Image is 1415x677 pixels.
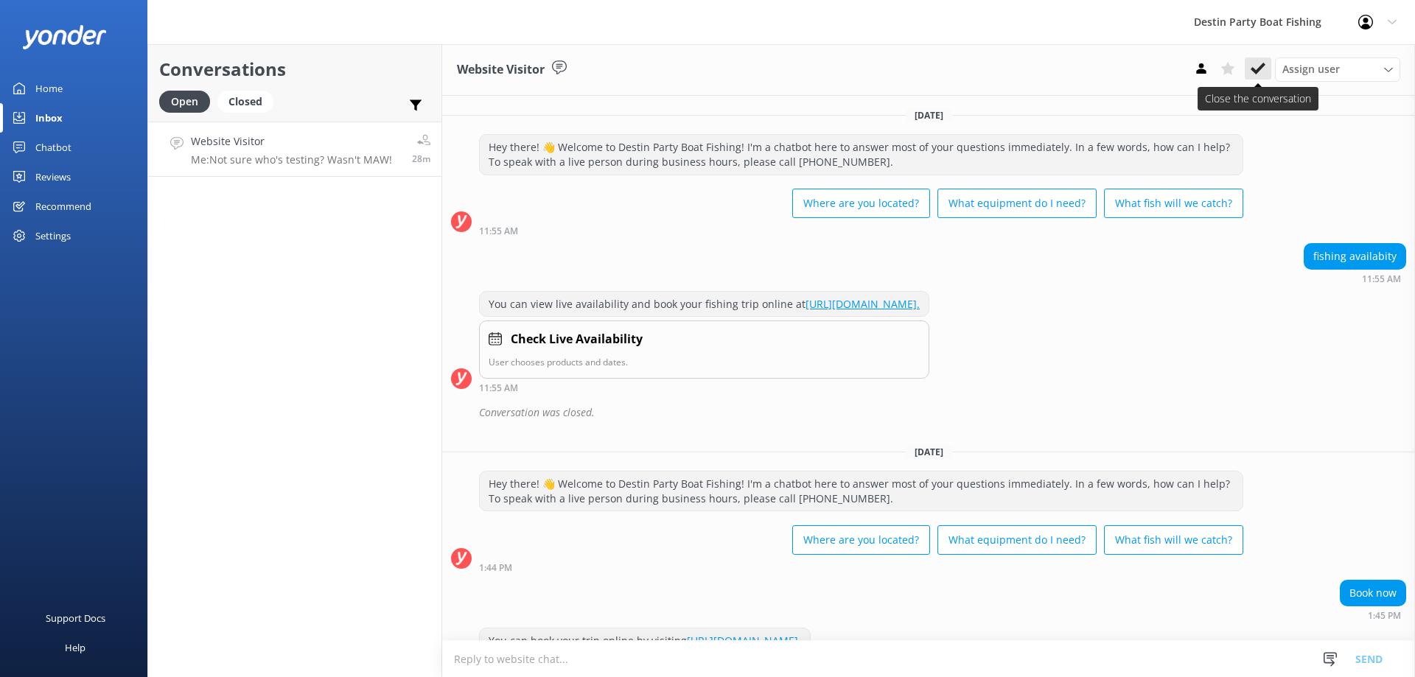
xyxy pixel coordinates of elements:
[511,330,643,349] h4: Check Live Availability
[1340,610,1406,620] div: Aug 15 2025 01:45pm (UTC -05:00) America/Cancun
[479,227,518,236] strong: 11:55 AM
[480,628,810,653] div: You can book your trip online by visiting
[191,153,392,166] p: Me: Not sure who's testing? Wasn't MAW!
[937,525,1097,555] button: What equipment do I need?
[489,355,920,369] p: User chooses products and dates.
[148,122,441,177] a: Website VisitorMe:Not sure who's testing? Wasn't MAW!28m
[479,382,929,393] div: Jun 27 2025 11:55am (UTC -05:00) America/Cancun
[191,133,392,150] h4: Website Visitor
[65,633,85,662] div: Help
[35,133,71,162] div: Chatbot
[687,634,801,648] a: [URL][DOMAIN_NAME].
[22,25,107,49] img: yonder-white-logo.png
[35,192,91,221] div: Recommend
[792,525,930,555] button: Where are you located?
[451,400,1406,425] div: 2025-06-27T21:52:59.257
[806,297,920,311] a: [URL][DOMAIN_NAME].
[1275,57,1400,81] div: Assign User
[35,74,63,103] div: Home
[35,103,63,133] div: Inbox
[217,93,281,109] a: Closed
[792,189,930,218] button: Where are you located?
[906,446,952,458] span: [DATE]
[35,221,71,250] div: Settings
[1104,525,1243,555] button: What fish will we catch?
[457,60,545,80] h3: Website Visitor
[412,152,430,165] span: Aug 26 2025 02:33pm (UTC -05:00) America/Cancun
[1304,244,1405,269] div: fishing availabity
[937,189,1097,218] button: What equipment do I need?
[35,162,71,192] div: Reviews
[159,93,217,109] a: Open
[1362,275,1401,284] strong: 11:55 AM
[479,400,1406,425] div: Conversation was closed.
[479,225,1243,236] div: Jun 27 2025 11:55am (UTC -05:00) America/Cancun
[1104,189,1243,218] button: What fish will we catch?
[479,562,1243,572] div: Aug 15 2025 01:44pm (UTC -05:00) America/Cancun
[159,91,210,113] div: Open
[480,471,1243,511] div: Hey there! 👋 Welcome to Destin Party Boat Fishing! I'm a chatbot here to answer most of your ques...
[480,135,1243,174] div: Hey there! 👋 Welcome to Destin Party Boat Fishing! I'm a chatbot here to answer most of your ques...
[46,603,105,633] div: Support Docs
[159,55,430,83] h2: Conversations
[1341,580,1405,606] div: Book now
[480,292,929,317] div: You can view live availability and book your fishing trip online at
[1368,611,1401,620] strong: 1:45 PM
[1282,61,1340,77] span: Assign user
[1304,273,1406,284] div: Jun 27 2025 11:55am (UTC -05:00) America/Cancun
[217,91,273,113] div: Closed
[479,384,518,393] strong: 11:55 AM
[479,564,512,572] strong: 1:44 PM
[906,109,952,122] span: [DATE]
